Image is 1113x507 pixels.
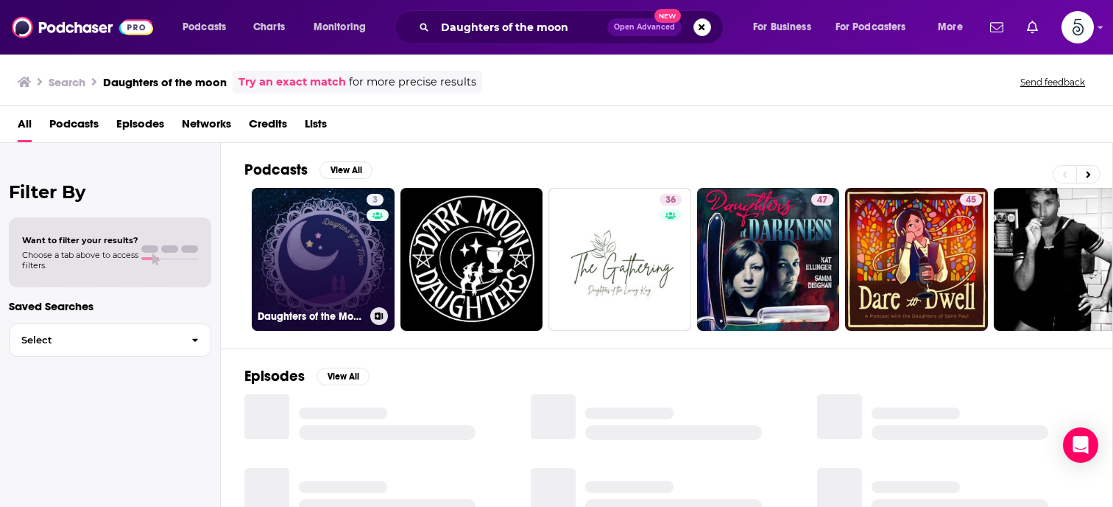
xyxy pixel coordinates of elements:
a: 45 [960,194,982,206]
a: PodcastsView All [244,161,372,179]
button: View All [317,368,370,385]
span: More [938,17,963,38]
a: Networks [182,112,231,142]
button: open menu [743,15,830,39]
button: View All [319,161,372,179]
a: 3Daughters of the Moon [252,188,395,331]
button: open menu [826,15,928,39]
div: Open Intercom Messenger [1063,427,1098,463]
span: Logged in as Spiral5-G2 [1061,11,1094,43]
span: For Business [753,17,811,38]
a: Lists [305,112,327,142]
span: Want to filter your results? [22,235,138,245]
a: Charts [244,15,294,39]
a: 3 [367,194,384,206]
h2: Filter By [9,181,211,203]
a: All [18,112,32,142]
img: User Profile [1061,11,1094,43]
button: Select [9,324,211,357]
span: New [654,9,681,23]
a: 47 [811,194,833,206]
span: For Podcasters [835,17,906,38]
button: open menu [172,15,245,39]
button: open menu [928,15,981,39]
a: 47 [697,188,840,331]
span: 45 [966,193,976,208]
span: for more precise results [349,74,476,91]
a: 36 [660,194,682,206]
a: Show notifications dropdown [984,15,1009,40]
button: Open AdvancedNew [607,18,682,36]
span: 47 [817,193,827,208]
span: Charts [253,17,285,38]
h2: Episodes [244,367,305,385]
h3: Search [49,75,85,89]
a: Credits [249,112,287,142]
span: Choose a tab above to access filters. [22,250,138,270]
span: Podcasts [183,17,226,38]
a: Episodes [116,112,164,142]
span: 36 [665,193,676,208]
h3: Daughters of the moon [103,75,227,89]
button: Send feedback [1016,76,1089,88]
span: Open Advanced [614,24,675,31]
a: Try an exact match [239,74,346,91]
button: Show profile menu [1061,11,1094,43]
p: Saved Searches [9,299,211,313]
img: Podchaser - Follow, Share and Rate Podcasts [12,13,153,41]
a: EpisodesView All [244,367,370,385]
a: 36 [548,188,691,331]
input: Search podcasts, credits, & more... [435,15,607,39]
span: Monitoring [314,17,366,38]
h2: Podcasts [244,161,308,179]
h3: Daughters of the Moon [258,310,364,323]
span: Select [10,335,180,345]
div: Search podcasts, credits, & more... [409,10,738,44]
a: 45 [845,188,988,331]
a: Show notifications dropdown [1021,15,1044,40]
button: open menu [303,15,385,39]
span: 3 [372,193,378,208]
a: Podcasts [49,112,99,142]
